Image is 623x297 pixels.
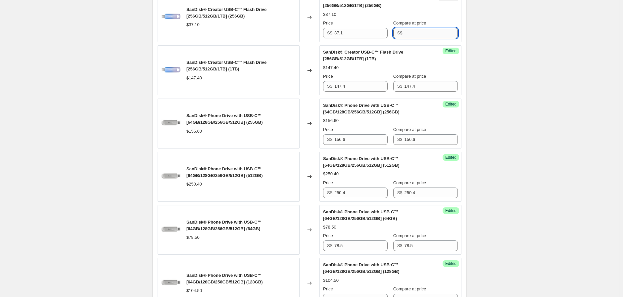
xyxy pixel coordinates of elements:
[186,75,202,81] div: $147.40
[323,103,399,114] span: SanDisk® Phone Drive with USB-C™ [64GB/128GB/256GB/512GB] (256GB)
[327,190,332,195] span: S$
[393,233,426,238] span: Compare at price
[327,30,332,35] span: S$
[323,156,399,168] span: SanDisk® Phone Drive with USB-C™ [64GB/128GB/256GB/512GB] (512GB)
[327,137,332,142] span: S$
[186,7,266,19] span: SanDisk® Creator USB-C™ Flash Drive [256GB/512GB/1TB] (256GB)
[393,286,426,291] span: Compare at price
[445,261,456,266] span: Edited
[393,21,426,25] span: Compare at price
[323,277,339,284] div: $104.50
[161,167,181,187] img: 210_80x.png
[161,61,181,80] img: SandiskLazada_31_80x.png
[327,84,332,89] span: S$
[445,48,456,54] span: Edited
[397,190,403,195] span: S$
[186,273,263,284] span: SanDisk® Phone Drive with USB-C™ [64GB/128GB/256GB/512GB] (128GB)
[445,155,456,160] span: Edited
[186,220,262,231] span: SanDisk® Phone Drive with USB-C™ [64GB/128GB/256GB/512GB] (64GB)
[186,60,266,71] span: SanDisk® Creator USB-C™ Flash Drive [256GB/512GB/1TB] (1TB)
[186,166,263,178] span: SanDisk® Phone Drive with USB-C™ [64GB/128GB/256GB/512GB] (512GB)
[186,181,202,188] div: $250.40
[323,50,403,61] span: SanDisk® Creator USB-C™ Flash Drive [256GB/512GB/1TB] (1TB)
[327,243,332,248] span: S$
[186,128,202,135] div: $156.60
[186,287,202,294] div: $104.50
[323,127,333,132] span: Price
[445,102,456,107] span: Edited
[161,273,181,293] img: 210_80x.png
[393,180,426,185] span: Compare at price
[186,113,263,125] span: SanDisk® Phone Drive with USB-C™ [64GB/128GB/256GB/512GB] (256GB)
[186,234,200,241] div: $78.50
[397,137,403,142] span: S$
[323,171,339,177] div: $250.40
[397,243,403,248] span: S$
[323,209,399,221] span: SanDisk® Phone Drive with USB-C™ [64GB/128GB/256GB/512GB] (64GB)
[393,127,426,132] span: Compare at price
[323,224,336,231] div: $78.50
[445,208,456,213] span: Edited
[186,21,200,28] div: $37.10
[323,11,336,18] div: $37.10
[397,30,403,35] span: S$
[323,21,333,25] span: Price
[393,74,426,79] span: Compare at price
[323,286,333,291] span: Price
[161,220,181,240] img: 210_80x.png
[323,117,339,124] div: $156.60
[323,180,333,185] span: Price
[323,262,399,274] span: SanDisk® Phone Drive with USB-C™ [64GB/128GB/256GB/512GB] (128GB)
[323,74,333,79] span: Price
[161,7,181,27] img: SandiskLazada_31_80x.png
[161,113,181,133] img: 210_80x.png
[397,84,403,89] span: S$
[323,64,339,71] div: $147.40
[323,233,333,238] span: Price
